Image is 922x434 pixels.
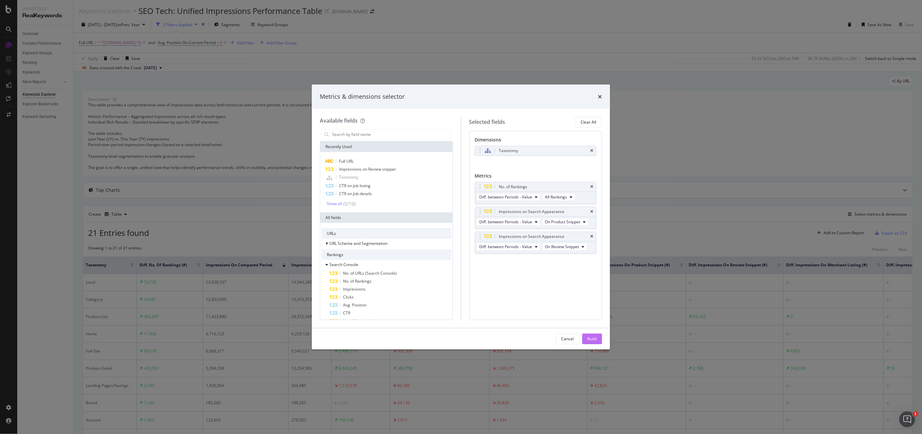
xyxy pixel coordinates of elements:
button: On Review Snippet [542,243,588,251]
span: Diff. between Periods - Value [480,219,533,225]
div: Cancel [561,336,574,342]
span: No. of URLs (Search Console) [343,270,397,276]
span: Impressions on Review snippet [339,166,396,172]
div: Build [588,336,597,342]
div: times [591,210,594,214]
div: Taxonomy [499,147,518,154]
div: times [591,149,594,153]
div: ( 5 / 10 ) [342,200,356,207]
span: Full URL [339,158,354,164]
button: Clear All [575,117,602,128]
div: Dimensions [475,136,597,146]
div: URLs [321,228,451,239]
div: Show all [327,201,342,206]
span: Impressions [343,286,366,292]
div: Taxonomytimes [475,146,597,156]
input: Search by field name [331,130,451,139]
span: Clicks [343,294,354,300]
div: Clear All [581,119,597,125]
span: Avg. Position [343,302,367,308]
span: CTR on Job details [339,191,372,196]
span: Search Console [329,262,358,267]
span: On Product Snippet [545,219,581,225]
div: times [598,92,602,101]
span: CTR [343,310,350,316]
span: Diff. between Periods - Value [480,194,533,200]
span: CTR on Job listing [339,183,371,189]
div: Impressions on Search AppearancetimesDiff. between Periods - ValueOn Product Snippet [475,207,597,229]
div: No. of Rankings [499,184,528,190]
div: Recently Used [320,141,453,152]
div: Available fields [320,117,358,124]
iframe: Intercom live chat [899,411,915,427]
div: Impressions on Search Appearance [499,233,565,240]
div: Metrics [475,173,597,182]
button: Diff. between Periods - Value [477,218,541,226]
div: No. of RankingstimesDiff. between Periods - ValueAll Rankings [475,182,597,204]
span: URL Scheme and Segmentation [329,241,387,246]
div: modal [312,84,610,350]
button: Diff. between Periods - Value [477,243,541,251]
span: Taxonomy [339,174,358,180]
div: All fields [320,212,453,223]
button: On Product Snippet [542,218,589,226]
button: Build [582,334,602,344]
button: All Rankings [542,193,576,201]
div: Impressions on Search Appearance [499,208,565,215]
div: Selected fields [469,118,505,126]
span: 1 [913,411,918,417]
span: No. of Rankings [343,278,372,284]
div: Impressions on Search AppearancetimesDiff. between Periods - ValueOn Review Snippet [475,232,597,254]
button: Diff. between Periods - Value [477,193,541,201]
span: Diff. between Periods - Value [480,244,533,249]
button: Cancel [556,334,580,344]
div: times [591,185,594,189]
div: times [591,235,594,239]
span: All Rankings [545,194,567,200]
span: On Review Snippet [545,244,579,249]
div: Metrics & dimensions selector [320,92,405,101]
div: Rankings [321,249,451,260]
